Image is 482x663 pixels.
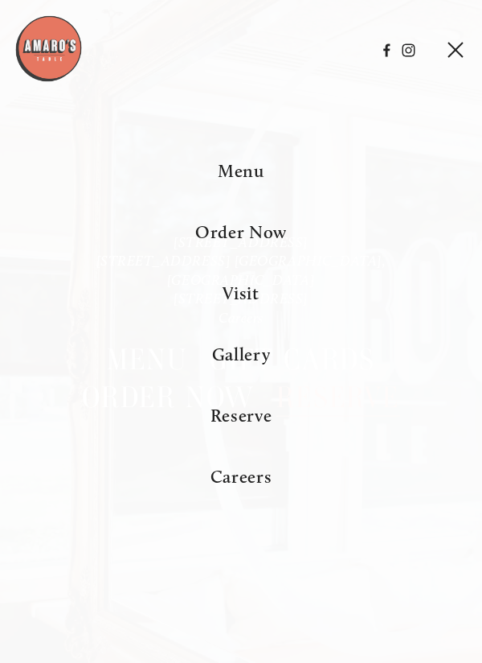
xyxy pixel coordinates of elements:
a: Reserve [210,405,272,426]
img: Amaro's Table [14,14,83,83]
a: Careers [210,466,272,488]
a: Gallery [212,344,271,365]
a: Menu [218,160,264,182]
a: Visit [223,282,259,304]
a: Order Now [195,221,287,243]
